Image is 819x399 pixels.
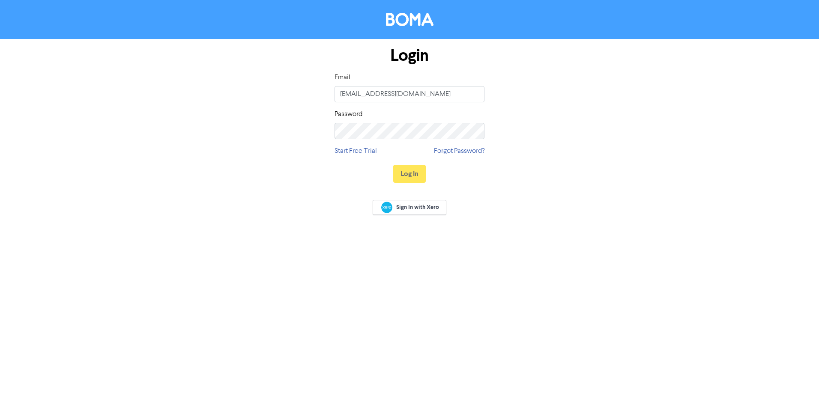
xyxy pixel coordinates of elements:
[396,203,439,211] span: Sign In with Xero
[335,146,377,156] a: Start Free Trial
[776,358,819,399] iframe: Chat Widget
[335,46,484,66] h1: Login
[335,109,362,119] label: Password
[335,72,350,83] label: Email
[434,146,484,156] a: Forgot Password?
[386,13,433,26] img: BOMA Logo
[381,202,392,213] img: Xero logo
[373,200,446,215] a: Sign In with Xero
[393,165,426,183] button: Log In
